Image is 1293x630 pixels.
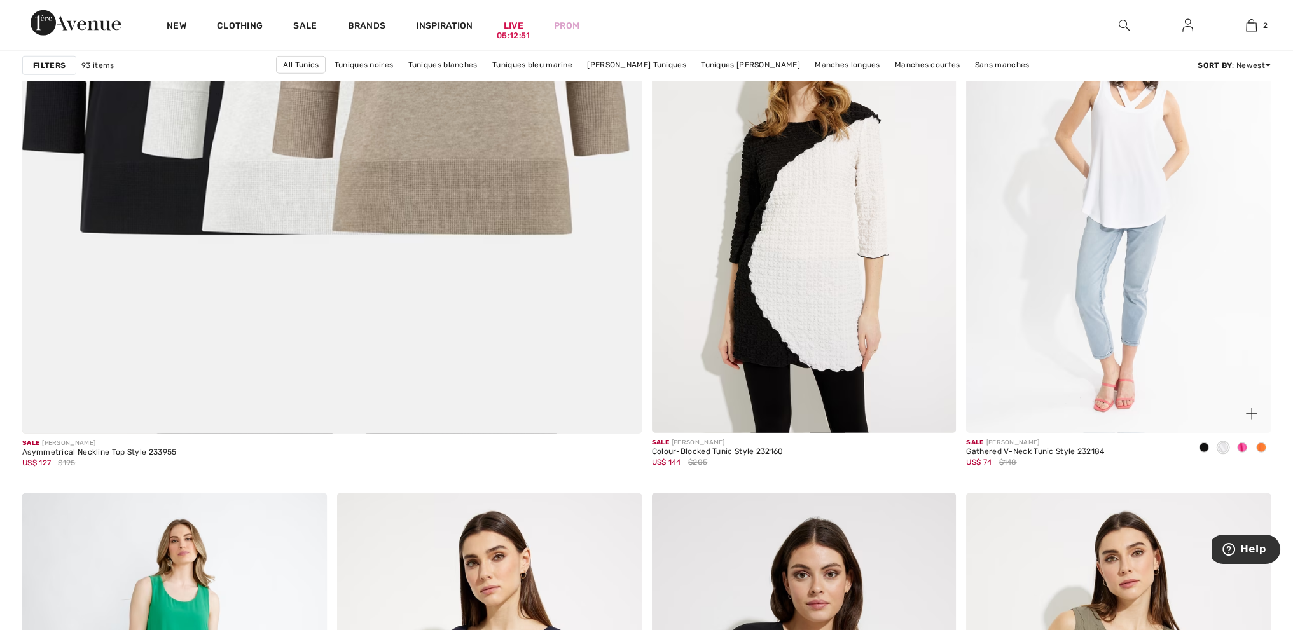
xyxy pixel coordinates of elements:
[808,57,887,73] a: Manches longues
[1182,18,1193,33] img: My Info
[1233,438,1252,459] div: Dazzle pink
[22,439,39,447] span: Sale
[1212,535,1280,566] iframe: Opens a widget where you can find more information
[1172,18,1203,34] a: Sign In
[328,57,400,73] a: Tuniques noires
[167,20,186,34] a: New
[1252,438,1271,459] div: Mandarin
[1220,18,1282,33] a: 2
[652,448,784,456] div: Colour-Blocked Tunic Style 232160
[966,448,1104,456] div: Gathered V-Neck Tunic Style 232184
[695,57,806,73] a: Tuniques [PERSON_NAME]
[33,60,66,71] strong: Filters
[966,439,983,446] span: Sale
[652,438,784,448] div: [PERSON_NAME]
[1198,61,1232,70] strong: Sort By
[486,57,579,73] a: Tuniques bleu marine
[497,30,530,42] div: 05:12:51
[554,19,579,32] a: Prom
[1246,18,1257,33] img: My Bag
[1213,438,1233,459] div: Vanilla 30
[58,457,75,469] span: $195
[402,57,484,73] a: Tuniques blanches
[966,458,992,467] span: US$ 74
[999,456,1016,468] span: $148
[966,438,1104,448] div: [PERSON_NAME]
[293,20,317,34] a: Sale
[416,20,473,34] span: Inspiration
[969,57,1036,73] a: Sans manches
[1263,20,1268,31] span: 2
[652,458,681,467] span: US$ 144
[217,20,263,34] a: Clothing
[504,19,523,32] a: Live05:12:51
[1194,438,1213,459] div: Black
[81,60,114,71] span: 93 items
[31,10,121,36] img: 1ère Avenue
[276,56,326,74] a: All Tunics
[1119,18,1130,33] img: search the website
[1246,408,1257,420] img: plus_v2.svg
[581,57,693,73] a: [PERSON_NAME] Tuniques
[889,57,967,73] a: Manches courtes
[22,439,176,448] div: [PERSON_NAME]
[348,20,386,34] a: Brands
[688,456,707,468] span: $205
[22,458,51,467] span: US$ 127
[652,439,669,446] span: Sale
[22,448,176,457] div: Asymmetrical Neckline Top Style 233955
[1198,60,1271,71] div: : Newest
